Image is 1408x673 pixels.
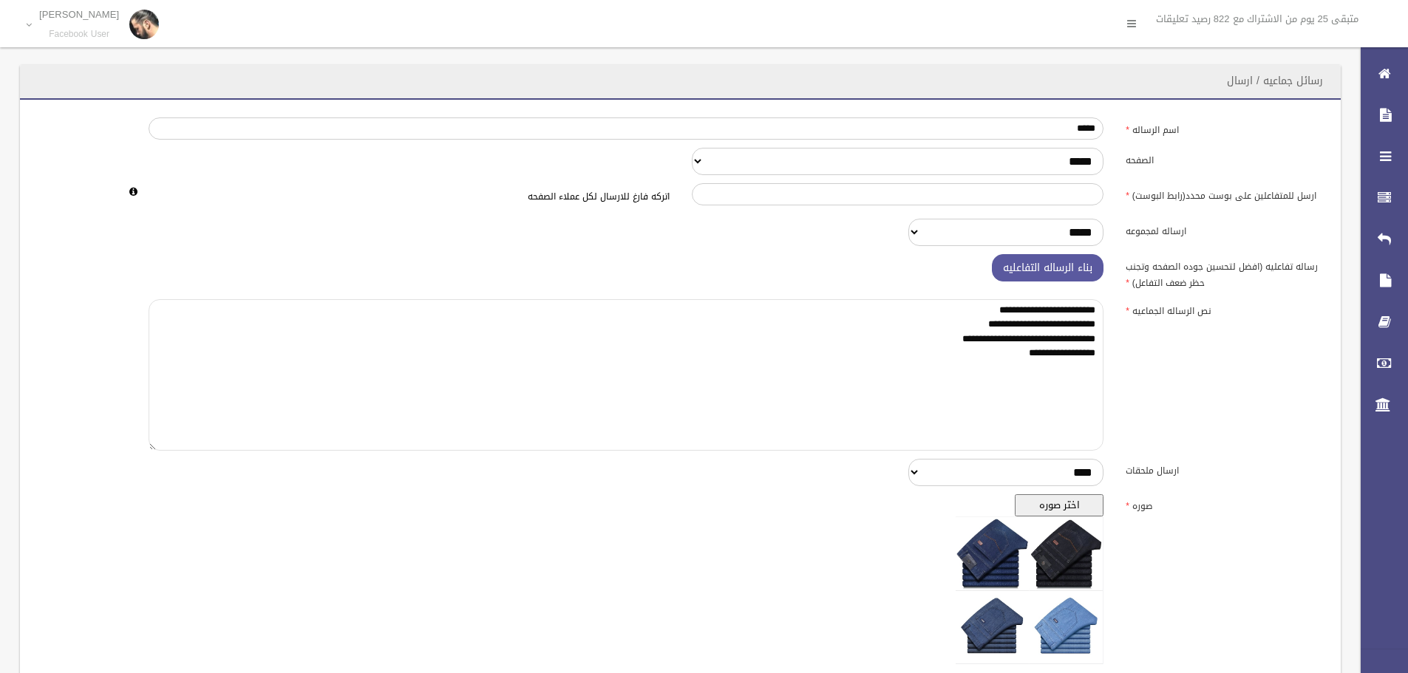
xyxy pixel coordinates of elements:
[39,29,119,40] small: Facebook User
[1115,459,1332,479] label: ارسال ملحقات
[1015,494,1103,516] button: اختر صوره
[956,516,1103,664] img: معاينه الصوره
[1115,254,1332,291] label: رساله تفاعليه (افضل لتحسين جوده الصفحه وتجنب حظر ضعف التفاعل)
[1115,219,1332,239] label: ارساله لمجموعه
[39,9,119,20] p: [PERSON_NAME]
[1115,117,1332,138] label: اسم الرساله
[992,254,1103,281] button: بناء الرساله التفاعليه
[149,192,670,202] h6: اتركه فارغ للارسال لكل عملاء الصفحه
[1115,494,1332,515] label: صوره
[1115,299,1332,320] label: نص الرساله الجماعيه
[1115,183,1332,204] label: ارسل للمتفاعلين على بوست محدد(رابط البوست)
[1209,66,1341,95] header: رسائل جماعيه / ارسال
[1115,148,1332,168] label: الصفحه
